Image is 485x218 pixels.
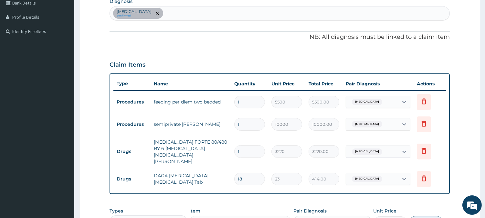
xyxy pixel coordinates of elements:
td: Drugs [113,173,151,185]
img: d_794563401_company_1708531726252_794563401 [12,32,26,49]
td: semiprivate [PERSON_NAME] [151,118,231,131]
td: feeding per diem two bedded [151,95,231,108]
th: Total Price [305,77,343,90]
th: Pair Diagnosis [343,77,414,90]
span: [MEDICAL_DATA] [352,176,382,182]
th: Type [113,78,151,90]
label: Types [110,208,123,214]
td: Procedures [113,118,151,130]
small: confirmed [117,14,152,17]
th: Actions [414,77,446,90]
span: We're online! [37,67,89,132]
p: NB: All diagnosis must be linked to a claim item [110,33,450,41]
label: Unit Price [373,208,396,214]
th: Quantity [231,77,268,90]
span: remove selection option [154,10,160,16]
label: Item [189,208,200,214]
span: [MEDICAL_DATA] [352,148,382,155]
th: Name [151,77,231,90]
span: [MEDICAL_DATA] [352,121,382,127]
th: Unit Price [268,77,305,90]
td: Procedures [113,96,151,108]
span: [MEDICAL_DATA] [352,99,382,105]
td: Drugs [113,146,151,158]
td: [MEDICAL_DATA] FORTE 80/480 BY 6 [MEDICAL_DATA] [MEDICAL_DATA][PERSON_NAME] [151,136,231,168]
p: [MEDICAL_DATA] [117,9,152,14]
div: Minimize live chat window [106,3,121,19]
div: Chat with us now [34,36,109,45]
td: DAGA [MEDICAL_DATA] [MEDICAL_DATA] Tab [151,169,231,189]
textarea: Type your message and hit 'Enter' [3,147,123,170]
h3: Claim Items [110,61,145,69]
label: Pair Diagnosis [293,208,327,214]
